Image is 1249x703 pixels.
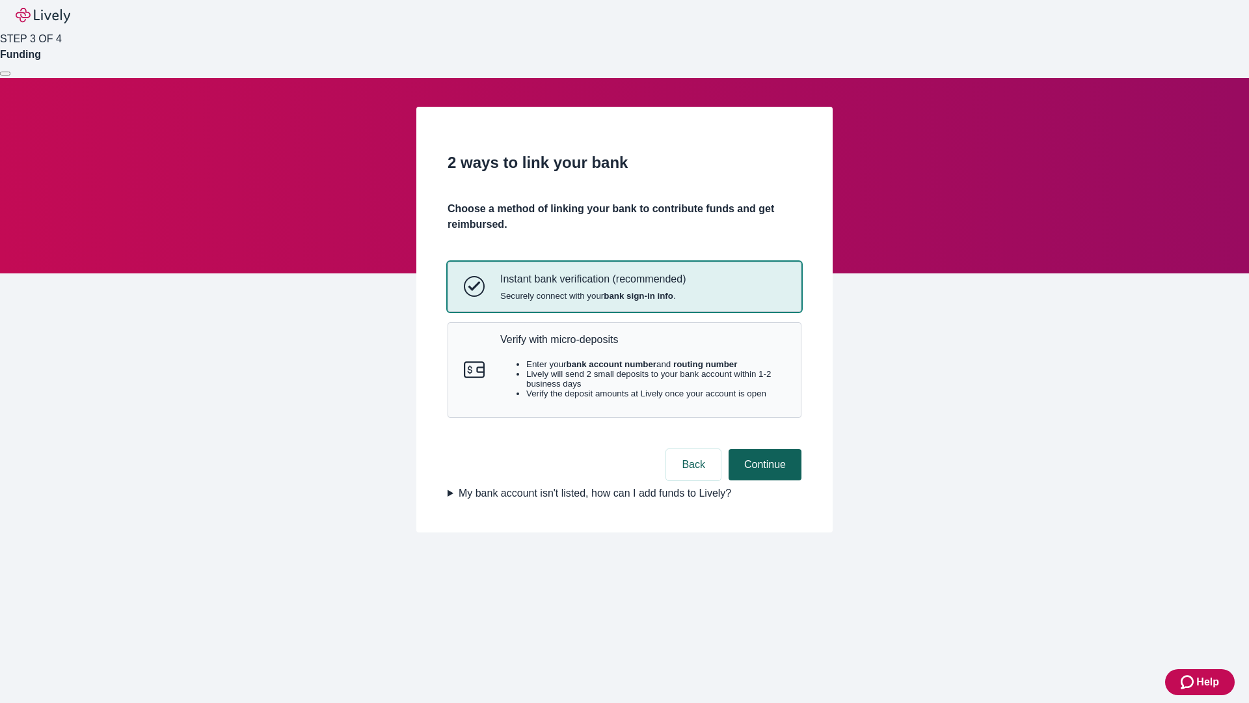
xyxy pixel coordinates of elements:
li: Lively will send 2 small deposits to your bank account within 1-2 business days [526,369,785,389]
span: Help [1196,674,1219,690]
strong: routing number [673,359,737,369]
button: Instant bank verificationInstant bank verification (recommended)Securely connect with yourbank si... [448,262,801,310]
p: Verify with micro-deposits [500,333,785,346]
li: Enter your and [526,359,785,369]
h2: 2 ways to link your bank [448,151,801,174]
img: Lively [16,8,70,23]
button: Continue [729,449,801,480]
svg: Zendesk support icon [1181,674,1196,690]
button: Back [666,449,721,480]
li: Verify the deposit amounts at Lively once your account is open [526,389,785,398]
h4: Choose a method of linking your bank to contribute funds and get reimbursed. [448,201,801,232]
svg: Micro-deposits [464,359,485,380]
summary: My bank account isn't listed, how can I add funds to Lively? [448,486,801,501]
p: Instant bank verification (recommended) [500,273,686,285]
svg: Instant bank verification [464,276,485,297]
button: Zendesk support iconHelp [1165,669,1235,695]
button: Micro-depositsVerify with micro-depositsEnter yourbank account numberand routing numberLively wil... [448,323,801,418]
strong: bank account number [567,359,657,369]
strong: bank sign-in info [604,291,673,301]
span: Securely connect with your . [500,291,686,301]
